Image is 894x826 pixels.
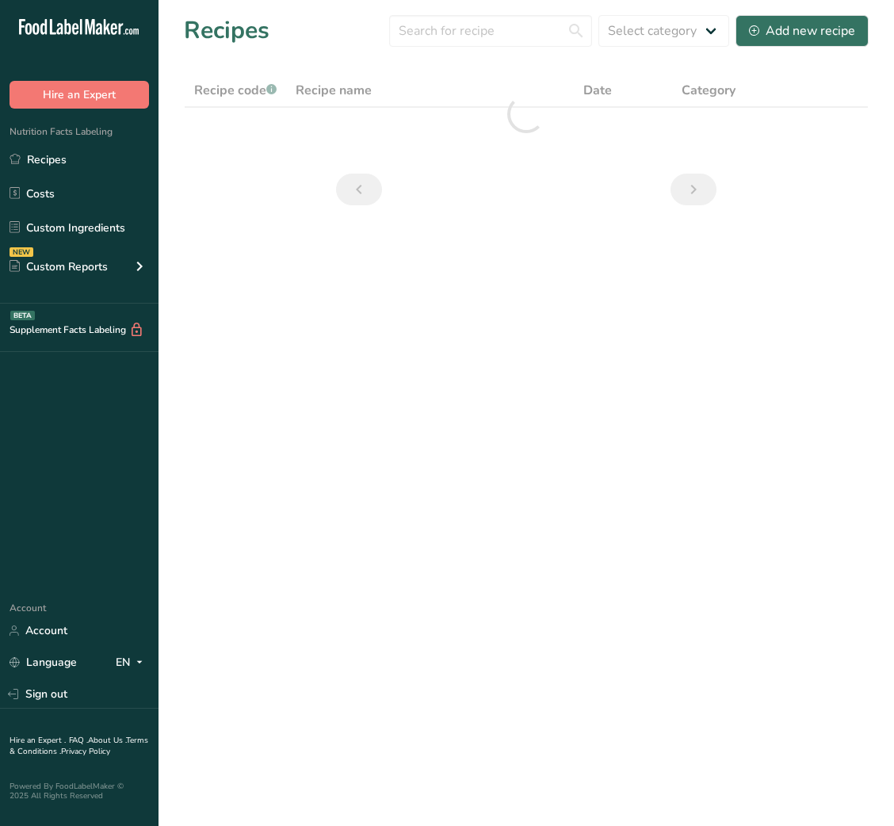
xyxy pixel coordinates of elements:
div: Custom Reports [10,258,108,275]
a: Language [10,648,77,676]
a: About Us . [88,735,126,746]
button: Hire an Expert [10,81,149,109]
a: Hire an Expert . [10,735,66,746]
a: Privacy Policy [61,746,110,757]
div: Add new recipe [749,21,855,40]
a: Next page [670,174,716,205]
a: FAQ . [69,735,88,746]
div: Powered By FoodLabelMaker © 2025 All Rights Reserved [10,782,149,801]
a: Previous page [336,174,382,205]
a: Terms & Conditions . [10,735,148,757]
input: Search for recipe [389,15,592,47]
div: BETA [10,311,35,320]
h1: Recipes [184,13,269,48]
div: NEW [10,247,33,257]
button: Add new recipe [735,15,869,47]
div: EN [116,653,149,672]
